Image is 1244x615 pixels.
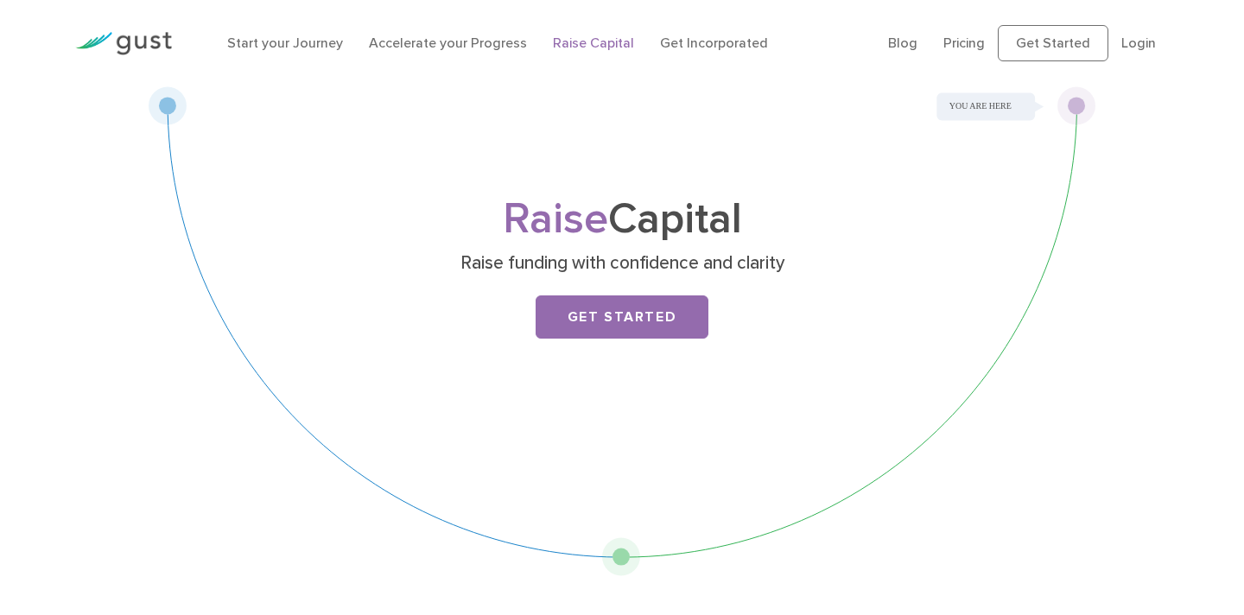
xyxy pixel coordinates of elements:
a: Login [1121,35,1156,51]
a: Pricing [943,35,985,51]
span: Raise [503,193,608,244]
img: Gust Logo [75,32,172,55]
a: Accelerate your Progress [369,35,527,51]
p: Raise funding with confidence and clarity [288,251,957,276]
a: Get Incorporated [660,35,768,51]
a: Raise Capital [553,35,634,51]
a: Get Started [998,25,1108,61]
a: Blog [888,35,917,51]
a: Start your Journey [227,35,343,51]
a: Get Started [536,295,708,339]
h1: Capital [281,200,963,239]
